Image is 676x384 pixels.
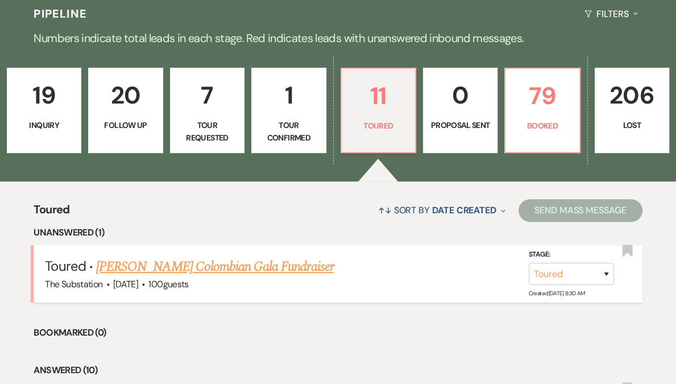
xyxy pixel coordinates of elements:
p: Toured [349,119,408,132]
a: 206Lost [595,68,669,153]
p: 11 [349,77,408,115]
a: 79Booked [504,68,580,153]
span: Toured [45,257,85,275]
h3: Pipeline [34,6,87,22]
label: Stage: [529,249,614,261]
a: 0Proposal Sent [423,68,497,153]
a: 11Toured [341,68,416,153]
p: Booked [512,119,572,132]
p: 20 [96,76,155,114]
span: The Substation [45,278,102,290]
button: Sort By Date Created [374,195,510,225]
span: [DATE] [113,278,138,290]
a: [PERSON_NAME] Colombian Gala Fundraiser [96,257,334,277]
span: Created: [DATE] 8:30 AM [529,290,585,297]
button: Send Mass Message [519,199,642,222]
a: 7Tour Requested [170,68,244,153]
a: 1Tour Confirmed [251,68,326,153]
p: Lost [602,119,662,131]
p: 1 [259,76,318,114]
span: 100 guests [148,278,188,290]
li: Bookmarked (0) [34,325,642,340]
span: Date Created [432,204,496,216]
p: Inquiry [14,119,74,131]
p: Tour Confirmed [259,119,318,144]
p: 19 [14,76,74,114]
span: ↑↓ [378,204,392,216]
p: 79 [512,77,572,115]
li: Answered (10) [34,363,642,378]
li: Unanswered (1) [34,225,642,240]
p: 0 [430,76,490,114]
p: Follow Up [96,119,155,131]
a: 20Follow Up [88,68,163,153]
p: 206 [602,76,662,114]
a: 19Inquiry [7,68,81,153]
p: Tour Requested [177,119,237,144]
span: Toured [34,201,69,225]
p: Proposal Sent [430,119,490,131]
p: 7 [177,76,237,114]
